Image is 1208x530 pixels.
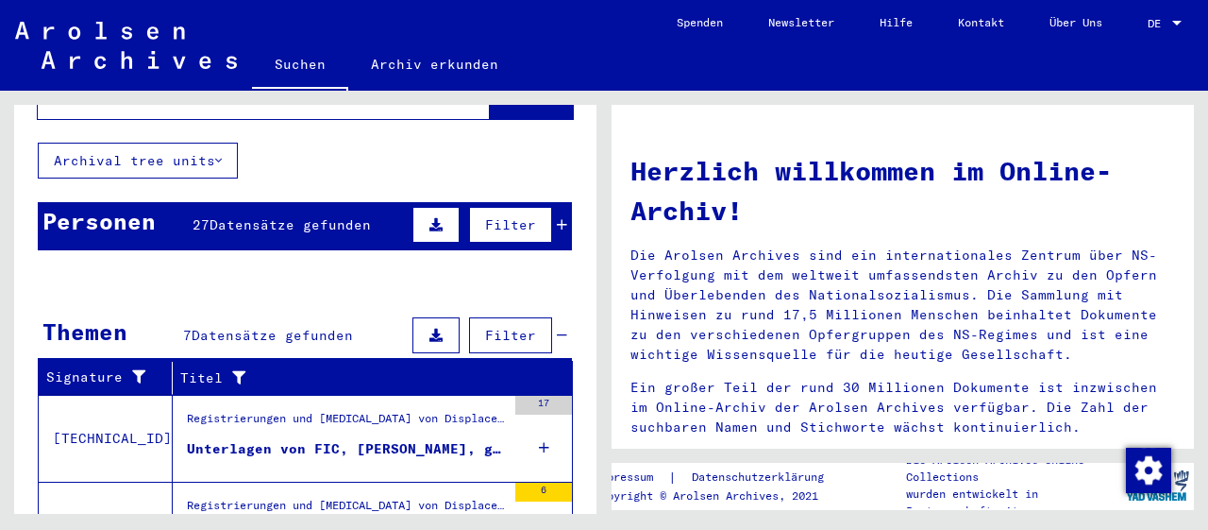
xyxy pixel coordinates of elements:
a: Datenschutzerklärung [677,468,847,487]
span: 27 [193,216,210,233]
p: Ein großer Teil der rund 30 Millionen Dokumente ist inzwischen im Online-Archiv der Arolsen Archi... [630,378,1175,437]
p: wurden entwickelt in Partnerschaft mit [906,486,1121,520]
button: Filter [469,207,552,243]
p: Copyright © Arolsen Archives, 2021 [594,487,847,504]
div: Unterlagen von FIC, [PERSON_NAME], geboren am [DEMOGRAPHIC_DATA] und von weiteren Personen [187,439,506,459]
img: Arolsen_neg.svg [15,22,237,69]
div: Registrierungen und [MEDICAL_DATA] von Displaced Persons, Kindern und Vermissten > Aufenthalts- u... [187,410,506,436]
div: Zustimmung ändern [1125,447,1170,492]
p: Die Arolsen Archives sind ein internationales Zentrum über NS-Verfolgung mit dem weltweit umfasse... [630,246,1175,365]
span: Filter [485,216,536,233]
a: Archiv erkunden [348,42,521,87]
span: DE [1148,17,1168,30]
span: Filter [485,327,536,344]
div: Registrierungen und [MEDICAL_DATA] von Displaced Persons, Kindern und Vermissten > Unterstützungs... [187,497,506,523]
button: Archival tree units [38,143,238,179]
img: Zustimmung ändern [1126,448,1171,493]
div: Personen [42,204,156,238]
span: Datensätze gefunden [210,216,371,233]
div: | [594,468,847,487]
h1: Herzlich willkommen im Online-Archiv! [630,151,1175,231]
a: Suchen [252,42,348,91]
a: Impressum [594,468,668,487]
button: Filter [469,317,552,353]
div: Signature [46,363,172,393]
img: yv_logo.png [1122,462,1193,509]
div: Titel [180,368,526,388]
div: Titel [180,363,549,393]
p: Die Arolsen Archives Online-Collections [906,452,1121,486]
div: Signature [46,368,148,387]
